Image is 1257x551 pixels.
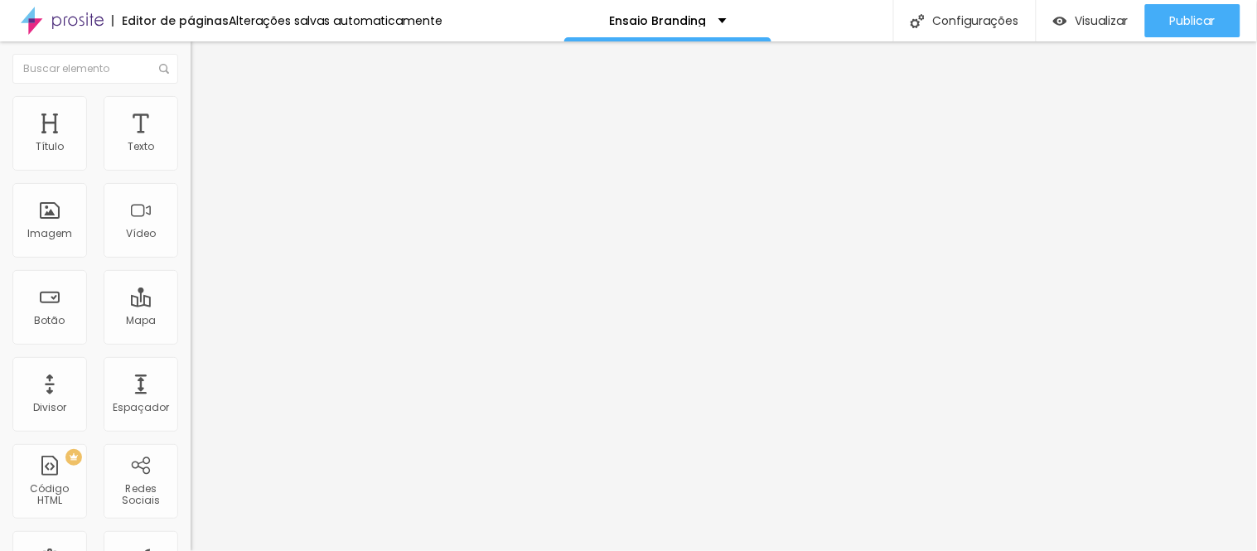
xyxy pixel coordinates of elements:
[122,12,229,29] font: Editor de páginas
[12,54,178,84] input: Buscar elemento
[229,15,442,27] div: Alterações salvas automaticamente
[33,400,66,414] font: Divisor
[31,481,70,507] font: Código HTML
[113,400,169,414] font: Espaçador
[122,481,160,507] font: Redes Sociais
[126,313,156,327] font: Mapa
[609,12,706,29] font: Ensaio Branding
[1037,4,1145,37] button: Visualizar
[191,41,1257,551] iframe: Editor
[933,12,1019,29] font: Configurações
[911,14,925,28] img: Ícone
[1170,12,1216,29] font: Publicar
[1145,4,1240,37] button: Publicar
[1053,14,1067,28] img: view-1.svg
[1076,12,1129,29] font: Visualizar
[35,313,65,327] font: Botão
[128,139,154,153] font: Texto
[27,226,72,240] font: Imagem
[36,139,64,153] font: Título
[159,64,169,74] img: Ícone
[126,226,156,240] font: Vídeo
